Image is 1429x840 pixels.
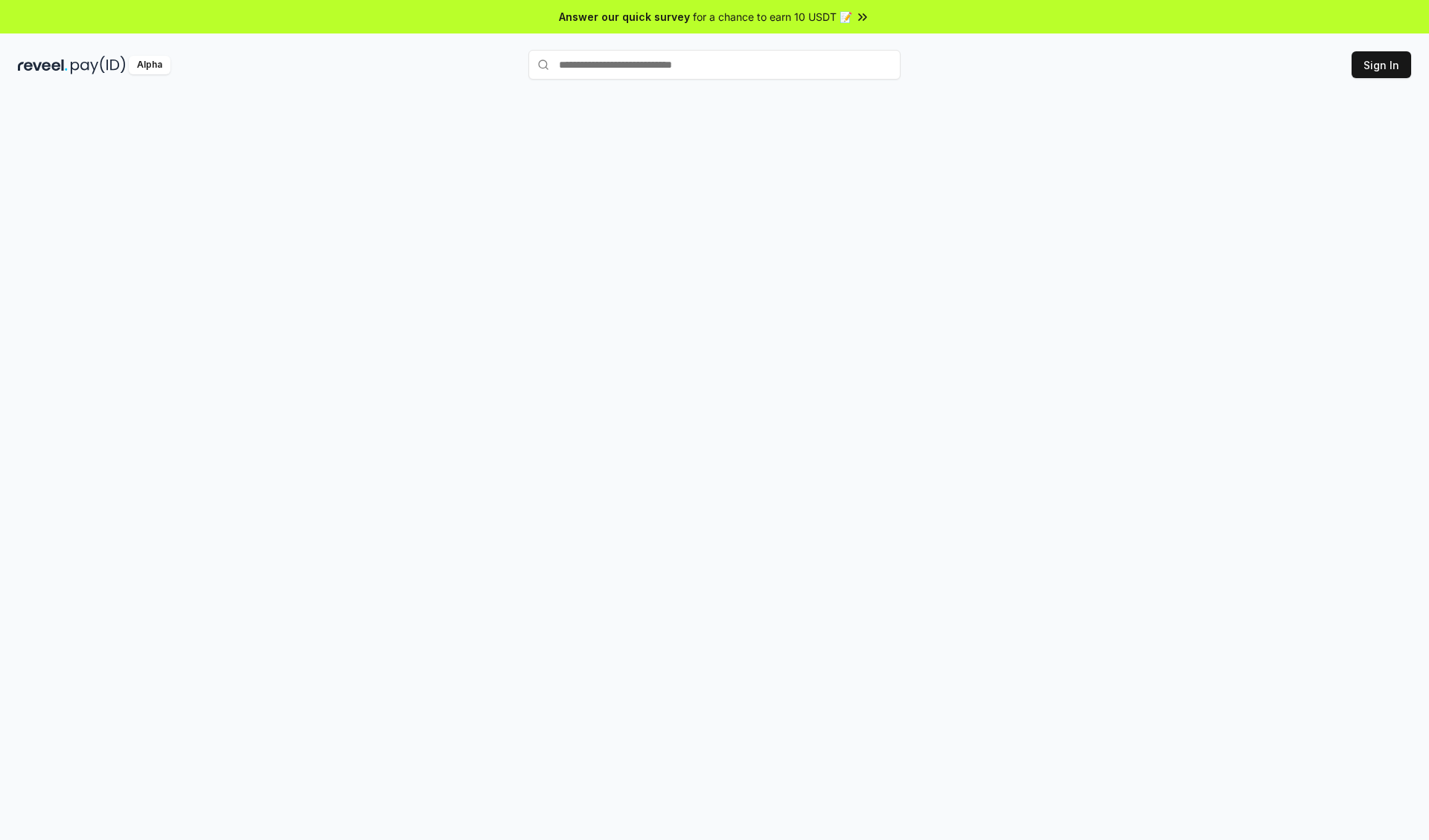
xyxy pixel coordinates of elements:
img: pay_id [71,56,126,74]
button: Sign In [1352,51,1411,78]
span: for a chance to earn 10 USDT 📝 [693,9,852,25]
span: Answer our quick survey [559,9,690,25]
img: reveel_dark [18,56,68,74]
div: Alpha [129,56,170,74]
